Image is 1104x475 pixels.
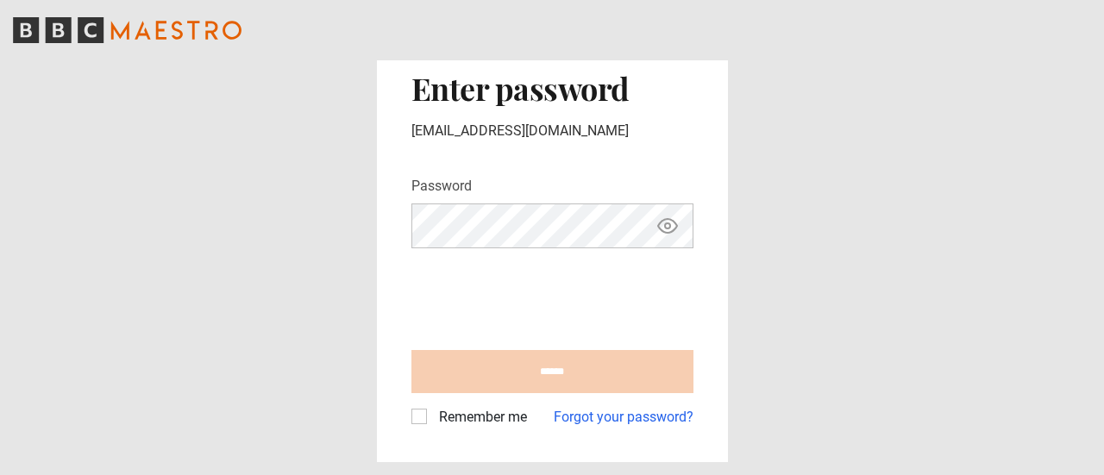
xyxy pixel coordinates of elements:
p: [EMAIL_ADDRESS][DOMAIN_NAME] [411,121,693,141]
a: Forgot your password? [554,407,693,428]
iframe: reCAPTCHA [411,262,674,329]
label: Password [411,176,472,197]
label: Remember me [432,407,527,428]
svg: BBC Maestro [13,17,241,43]
h2: Enter password [411,70,693,106]
button: Show password [653,211,682,241]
